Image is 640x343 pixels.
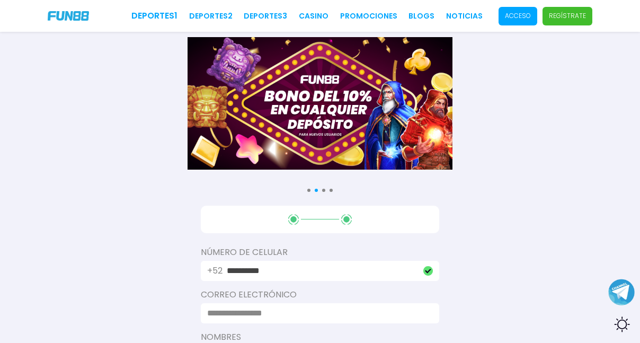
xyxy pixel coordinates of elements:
[188,37,452,170] img: Banner
[201,246,439,259] label: Número De Celular
[505,11,531,21] p: Acceso
[244,11,287,22] a: Deportes3
[189,11,233,22] a: Deportes2
[608,311,635,338] div: Switch theme
[131,10,177,22] a: Deportes1
[549,11,586,21] p: Regístrate
[48,11,89,20] img: Company Logo
[608,278,635,306] button: Join telegram channel
[207,265,223,277] p: +52
[340,11,397,22] a: Promociones
[201,288,439,301] label: Correo electrónico
[299,11,328,22] a: CASINO
[408,11,434,22] a: BLOGS
[446,11,483,22] a: NOTICIAS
